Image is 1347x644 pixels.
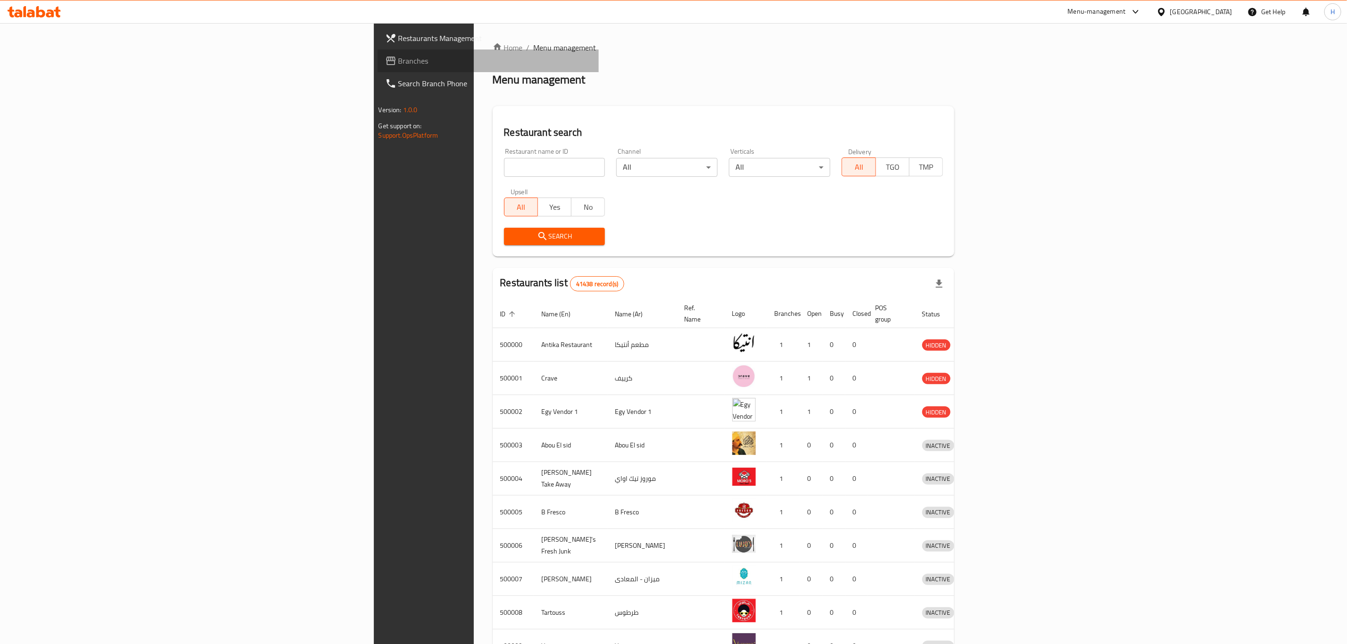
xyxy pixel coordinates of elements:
th: Branches [767,299,800,328]
div: [GEOGRAPHIC_DATA] [1170,7,1232,17]
td: 0 [823,395,845,429]
span: All [846,160,872,174]
span: Restaurants Management [398,33,591,44]
td: Egy Vendor 1 [608,395,677,429]
button: Search [504,228,605,245]
td: B Fresco [608,495,677,529]
td: [PERSON_NAME] [608,529,677,562]
td: 1 [767,495,800,529]
span: TGO [880,160,906,174]
a: Branches [378,50,599,72]
div: INACTIVE [922,473,954,485]
span: HIDDEN [922,340,950,351]
span: Ref. Name [685,302,713,325]
div: Menu-management [1068,6,1126,17]
span: HIDDEN [922,407,950,418]
span: Version: [379,104,402,116]
span: Status [922,308,953,320]
td: 0 [845,596,868,629]
td: 1 [767,328,800,362]
div: All [616,158,718,177]
td: 1 [767,562,800,596]
span: POS group [876,302,903,325]
td: Abou El sid [608,429,677,462]
span: Search [512,231,598,242]
th: Closed [845,299,868,328]
td: 0 [800,429,823,462]
td: 0 [800,596,823,629]
button: No [571,198,605,216]
span: INACTIVE [922,507,954,518]
a: Search Branch Phone [378,72,599,95]
span: 41438 record(s) [570,280,624,289]
span: ID [500,308,518,320]
td: 0 [845,429,868,462]
span: Yes [542,200,568,214]
label: Upsell [511,188,528,195]
td: 1 [800,328,823,362]
a: Support.OpsPlatform [379,129,438,141]
input: Search for restaurant name or ID.. [504,158,605,177]
span: Search Branch Phone [398,78,591,89]
th: Busy [823,299,845,328]
td: 0 [845,495,868,529]
span: INACTIVE [922,574,954,585]
td: مطعم أنتيكا [608,328,677,362]
span: Name (Ar) [615,308,655,320]
td: 0 [823,596,845,629]
td: 1 [767,362,800,395]
td: 0 [800,495,823,529]
span: All [508,200,534,214]
button: TMP [909,157,943,176]
span: HIDDEN [922,373,950,384]
span: INACTIVE [922,540,954,551]
td: 0 [845,395,868,429]
div: Total records count [570,276,624,291]
td: 1 [800,395,823,429]
td: موروز تيك اواي [608,462,677,495]
td: 0 [823,462,845,495]
span: 1.0.0 [403,104,418,116]
img: Moro's Take Away [732,465,756,488]
td: 1 [767,596,800,629]
td: كرييف [608,362,677,395]
img: Crave [732,364,756,388]
td: 1 [800,362,823,395]
span: INACTIVE [922,473,954,484]
img: Antika Restaurant [732,331,756,355]
nav: breadcrumb [493,42,955,53]
td: 0 [800,529,823,562]
td: 0 [823,328,845,362]
td: 1 [767,429,800,462]
td: طرطوس [608,596,677,629]
div: Export file [928,272,950,295]
div: All [729,158,830,177]
img: Tartouss [732,599,756,622]
td: 0 [800,562,823,596]
th: Open [800,299,823,328]
td: 0 [845,562,868,596]
span: Name (En) [542,308,583,320]
button: All [504,198,538,216]
span: No [575,200,601,214]
td: 0 [823,562,845,596]
span: INACTIVE [922,607,954,618]
a: Restaurants Management [378,27,599,50]
span: Branches [398,55,591,66]
button: All [842,157,876,176]
td: 0 [845,362,868,395]
img: Mizan - Maadi [732,565,756,589]
label: Delivery [848,148,872,155]
td: 1 [767,529,800,562]
span: INACTIVE [922,440,954,451]
h2: Restaurants list [500,276,625,291]
div: INACTIVE [922,540,954,552]
h2: Restaurant search [504,125,943,140]
div: HIDDEN [922,339,950,351]
img: Abou El sid [732,431,756,455]
th: Logo [725,299,767,328]
td: 1 [767,395,800,429]
td: 0 [823,529,845,562]
div: HIDDEN [922,406,950,418]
